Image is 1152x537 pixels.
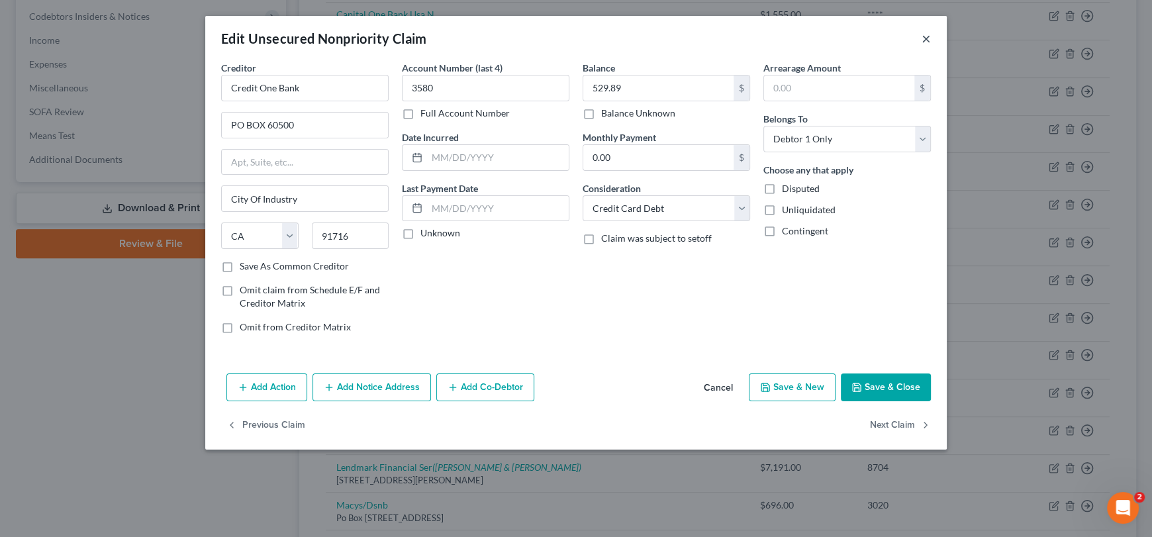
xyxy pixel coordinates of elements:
[221,29,427,48] div: Edit Unsecured Nonpriority Claim
[782,225,828,236] span: Contingent
[870,412,931,440] button: Next Claim
[734,145,749,170] div: $
[436,373,534,401] button: Add Co-Debtor
[1107,492,1139,524] iframe: Intercom live chat
[764,75,914,101] input: 0.00
[221,75,389,101] input: Search creditor by name...
[222,150,388,175] input: Apt, Suite, etc...
[226,412,305,440] button: Previous Claim
[583,75,734,101] input: 0.00
[922,30,931,46] button: ×
[240,321,351,332] span: Omit from Creditor Matrix
[240,260,349,273] label: Save As Common Creditor
[583,145,734,170] input: 0.00
[601,107,675,120] label: Balance Unknown
[841,373,931,401] button: Save & Close
[763,61,841,75] label: Arrearage Amount
[1134,492,1145,503] span: 2
[222,186,388,211] input: Enter city...
[221,62,256,73] span: Creditor
[583,130,656,144] label: Monthly Payment
[782,183,820,194] span: Disputed
[222,113,388,138] input: Enter address...
[312,222,389,249] input: Enter zip...
[420,107,510,120] label: Full Account Number
[402,75,569,101] input: XXXX
[763,113,808,124] span: Belongs To
[693,375,744,401] button: Cancel
[402,181,478,195] label: Last Payment Date
[427,145,569,170] input: MM/DD/YYYY
[601,232,712,244] span: Claim was subject to setoff
[782,204,836,215] span: Unliquidated
[226,373,307,401] button: Add Action
[583,181,641,195] label: Consideration
[420,226,460,240] label: Unknown
[583,61,615,75] label: Balance
[763,163,853,177] label: Choose any that apply
[240,284,380,309] span: Omit claim from Schedule E/F and Creditor Matrix
[914,75,930,101] div: $
[427,196,569,221] input: MM/DD/YYYY
[734,75,749,101] div: $
[312,373,431,401] button: Add Notice Address
[402,130,459,144] label: Date Incurred
[402,61,503,75] label: Account Number (last 4)
[749,373,836,401] button: Save & New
